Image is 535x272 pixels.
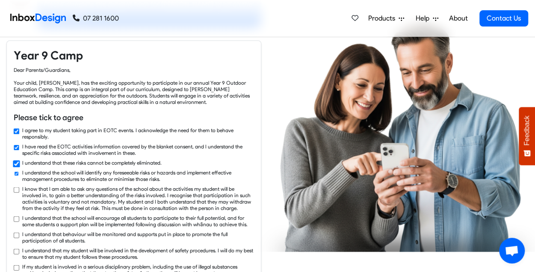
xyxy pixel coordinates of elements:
[73,13,119,24] a: 07 281 1600
[22,231,254,244] label: I understand that behaviour will be monitored and supports put in place to promote the full parti...
[22,143,254,156] label: I have read the EOTC activities information covered by the blanket consent, and I understand the ...
[519,107,535,165] button: Feedback - Show survey
[14,67,254,105] div: Dear Parents/Guardians, Your child, [PERSON_NAME], has the exciting opportunity to participate in...
[22,215,254,228] label: I understand that the school will encourage all students to participate to their full potential, ...
[22,247,254,260] label: I understand that my student will be involved in the development of safety procedures. I will do ...
[22,127,254,140] label: I agree to my student taking part in EOTC events. I acknowledge the need for them to behave respo...
[368,13,399,24] span: Products
[523,115,531,145] span: Feedback
[22,160,162,166] label: I understand that these risks cannot be completely eliminated.
[365,10,408,27] a: Products
[479,10,528,27] a: Contact Us
[499,238,525,263] a: Open chat
[22,169,254,182] label: I understand the school will identify any foreseeable risks or hazards and implement effective ma...
[412,10,442,27] a: Help
[22,186,254,211] label: I know that I am able to ask any questions of the school about the activities my student will be ...
[446,10,470,27] a: About
[14,48,254,63] h4: Year 9 Camp
[416,13,433,24] span: Help
[14,112,254,123] h6: Please tick to agree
